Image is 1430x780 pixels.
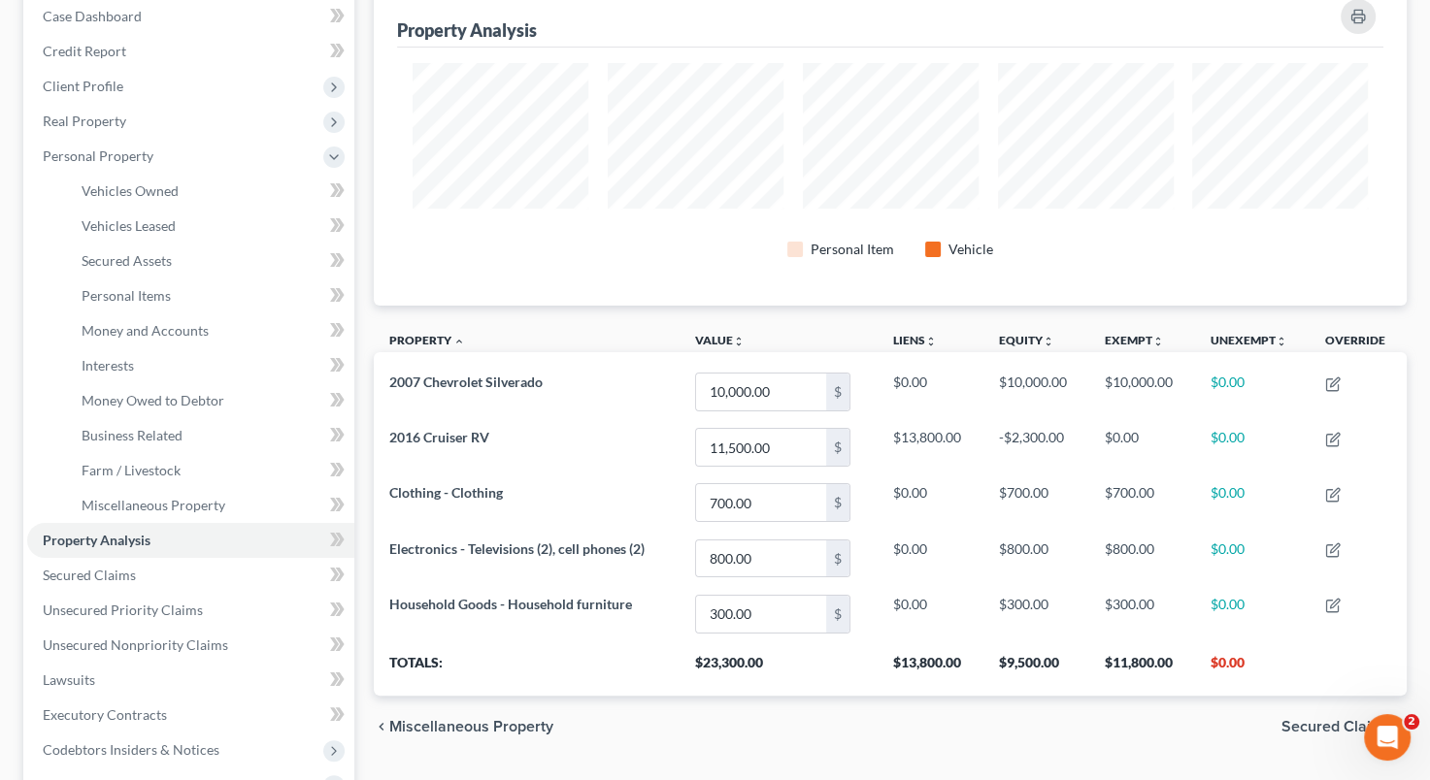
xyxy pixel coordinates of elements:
[66,313,354,348] a: Money and Accounts
[878,475,983,531] td: $0.00
[1105,333,1164,347] a: Exemptunfold_more
[43,43,126,59] span: Credit Report
[397,18,537,42] div: Property Analysis
[1194,586,1309,641] td: $0.00
[1194,364,1309,419] td: $0.00
[374,719,553,734] button: chevron_left Miscellaneous Property
[1364,714,1411,761] iframe: Intercom live chat
[453,336,465,347] i: expand_less
[1043,336,1054,347] i: unfold_more
[66,348,354,383] a: Interests
[983,475,1089,531] td: $700.00
[66,418,354,453] a: Business Related
[1194,420,1309,475] td: $0.00
[696,540,826,577] input: 0.00
[826,374,849,410] div: $
[82,252,172,269] span: Secured Assets
[878,364,983,419] td: $0.00
[1089,531,1195,586] td: $800.00
[389,540,645,557] span: Electronics - Televisions (2), cell phones (2)
[82,427,183,443] span: Business Related
[826,429,849,466] div: $
[826,596,849,633] div: $
[82,322,209,339] span: Money and Accounts
[43,706,167,723] span: Executory Contracts
[66,278,354,313] a: Personal Items
[27,593,354,628] a: Unsecured Priority Claims
[983,641,1089,696] th: $9,500.00
[66,209,354,244] a: Vehicles Leased
[696,429,826,466] input: 0.00
[66,383,354,418] a: Money Owed to Debtor
[948,240,993,259] div: Vehicle
[696,374,826,410] input: 0.00
[389,596,632,612] span: Household Goods - Household furniture
[878,420,983,475] td: $13,800.00
[27,628,354,663] a: Unsecured Nonpriority Claims
[1310,321,1407,365] th: Override
[43,532,150,548] span: Property Analysis
[82,357,134,374] span: Interests
[983,420,1089,475] td: -$2,300.00
[680,641,879,696] th: $23,300.00
[1194,641,1309,696] th: $0.00
[826,540,849,577] div: $
[1089,364,1195,419] td: $10,000.00
[27,663,354,698] a: Lawsuits
[1152,336,1164,347] i: unfold_more
[43,601,203,618] span: Unsecured Priority Claims
[1275,336,1286,347] i: unfold_more
[1210,333,1286,347] a: Unexemptunfold_more
[389,374,543,390] span: 2007 Chevrolet Silverado
[374,719,389,734] i: chevron_left
[82,287,171,304] span: Personal Items
[1089,641,1195,696] th: $11,800.00
[66,453,354,488] a: Farm / Livestock
[66,174,354,209] a: Vehicles Owned
[1089,475,1195,531] td: $700.00
[43,671,95,688] span: Lawsuits
[1194,475,1309,531] td: $0.00
[27,558,354,593] a: Secured Claims
[43,636,228,653] span: Unsecured Nonpriority Claims
[82,217,176,234] span: Vehicles Leased
[43,741,219,758] span: Codebtors Insiders & Notices
[983,531,1089,586] td: $800.00
[826,484,849,521] div: $
[374,641,679,696] th: Totals:
[1089,586,1195,641] td: $300.00
[389,484,503,501] span: Clothing - Clothing
[695,333,745,347] a: Valueunfold_more
[82,497,225,513] span: Miscellaneous Property
[925,336,937,347] i: unfold_more
[1089,420,1195,475] td: $0.00
[733,336,745,347] i: unfold_more
[66,488,354,523] a: Miscellaneous Property
[878,586,983,641] td: $0.00
[1281,719,1407,734] button: Secured Claims chevron_right
[43,567,136,583] span: Secured Claims
[43,8,142,24] span: Case Dashboard
[696,596,826,633] input: 0.00
[82,392,224,408] span: Money Owed to Debtor
[893,333,937,347] a: Liensunfold_more
[389,429,489,445] span: 2016 Cruiser RV
[82,182,179,199] span: Vehicles Owned
[27,698,354,732] a: Executory Contracts
[1404,714,1419,730] span: 2
[1281,719,1391,734] span: Secured Claims
[43,78,123,94] span: Client Profile
[43,113,126,129] span: Real Property
[983,586,1089,641] td: $300.00
[66,244,354,278] a: Secured Assets
[999,333,1054,347] a: Equityunfold_more
[82,462,181,478] span: Farm / Livestock
[878,531,983,586] td: $0.00
[696,484,826,521] input: 0.00
[389,719,553,734] span: Miscellaneous Property
[811,240,894,259] div: Personal Item
[389,333,465,347] a: Property expand_less
[983,364,1089,419] td: $10,000.00
[43,147,153,164] span: Personal Property
[27,34,354,69] a: Credit Report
